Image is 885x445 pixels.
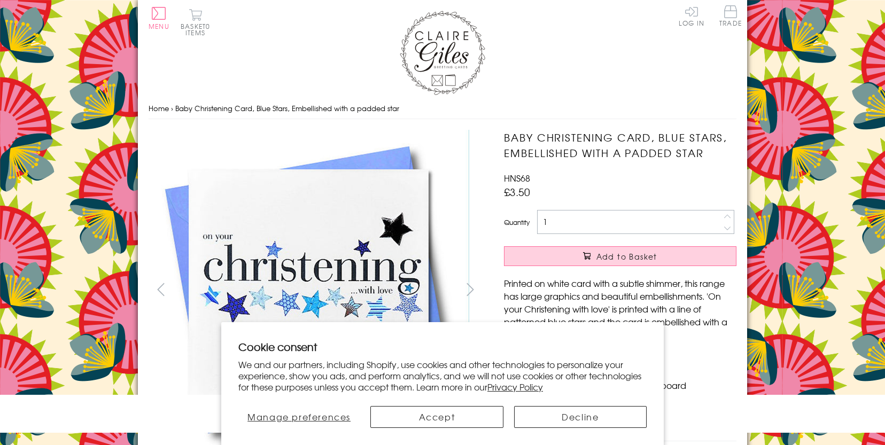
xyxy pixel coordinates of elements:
button: Accept [370,406,503,428]
span: Menu [149,21,169,31]
p: Printed on white card with a subtle shimmer, this range has large graphics and beautiful embellis... [504,277,736,341]
button: Add to Basket [504,246,736,266]
img: Claire Giles Greetings Cards [400,11,485,95]
label: Quantity [504,217,530,227]
button: next [459,277,483,301]
button: Basket0 items [181,9,210,36]
a: Privacy Policy [487,380,543,393]
button: Manage preferences [238,406,360,428]
a: Trade [719,5,742,28]
button: Decline [514,406,647,428]
button: Menu [149,7,169,29]
span: Trade [719,5,742,26]
nav: breadcrumbs [149,98,736,120]
span: HNS68 [504,171,530,184]
h2: Cookie consent [238,339,647,354]
span: Add to Basket [596,251,657,262]
a: Home [149,103,169,113]
span: £3.50 [504,184,530,199]
span: › [171,103,173,113]
span: 0 items [185,21,210,37]
a: Log In [679,5,704,26]
span: Baby Christening Card, Blue Stars, Embellished with a padded star [175,103,399,113]
button: prev [149,277,173,301]
p: We and our partners, including Shopify, use cookies and other technologies to personalize your ex... [238,359,647,392]
h1: Baby Christening Card, Blue Stars, Embellished with a padded star [504,130,736,161]
span: Manage preferences [247,410,351,423]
